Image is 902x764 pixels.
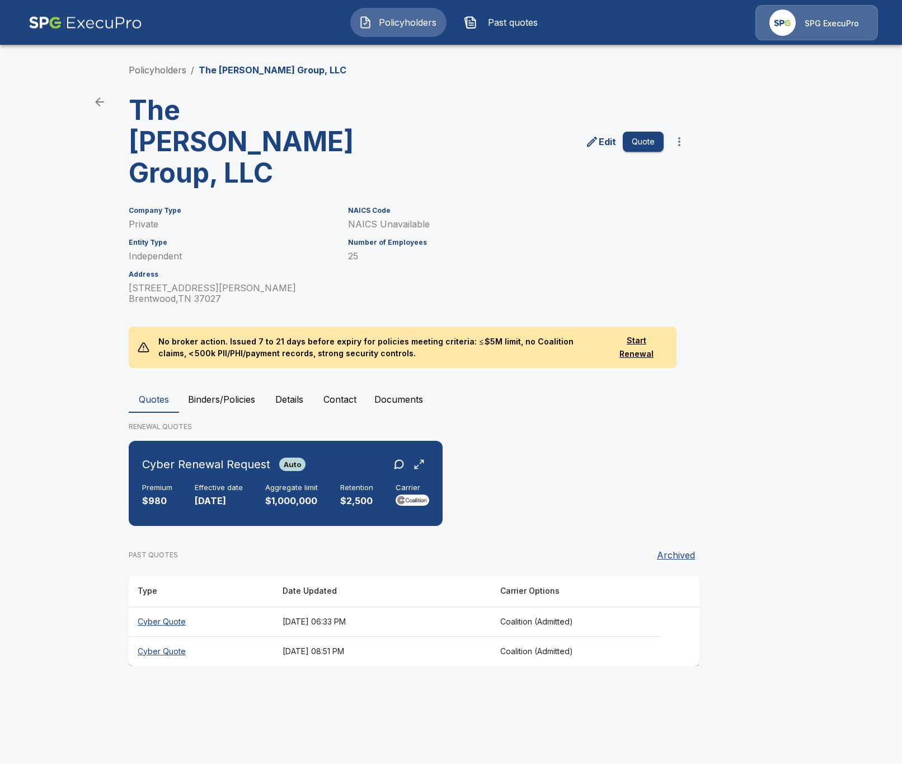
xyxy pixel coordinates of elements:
[129,636,274,666] th: Cyber Quote
[129,550,178,560] p: PAST QUOTES
[365,386,432,413] button: Documents
[129,251,335,262] p: Independent
[599,135,616,148] p: Edit
[396,495,429,506] img: Carrier
[142,455,270,473] h6: Cyber Renewal Request
[340,483,373,492] h6: Retention
[129,422,773,432] p: RENEWAL QUOTES
[129,575,699,666] table: responsive table
[265,483,318,492] h6: Aggregate limit
[265,495,318,507] p: $1,000,000
[623,132,664,152] button: Quote
[350,8,447,37] button: Policyholders IconPolicyholders
[129,386,773,413] div: policyholder tabs
[149,327,605,368] p: No broker action. Issued 7 to 21 days before expiry for policies meeting criteria: ≤ $5M limit, n...
[129,607,274,636] th: Cyber Quote
[264,386,314,413] button: Details
[348,219,664,230] p: NAICS Unavailable
[88,91,111,113] a: back
[129,271,335,278] h6: Address
[396,483,429,492] h6: Carrier
[29,5,142,40] img: AA Logo
[377,16,438,29] span: Policyholders
[274,575,491,607] th: Date Updated
[274,607,491,636] th: [DATE] 06:33 PM
[652,544,699,566] button: Archived
[340,495,373,507] p: $2,500
[348,207,664,215] h6: NAICS Code
[491,636,661,666] th: Coalition (Admitted)
[359,16,372,29] img: Policyholders Icon
[668,131,690,153] button: more
[129,386,179,413] button: Quotes
[491,607,661,636] th: Coalition (Admitted)
[274,636,491,666] th: [DATE] 08:51 PM
[191,63,194,77] li: /
[199,63,346,77] p: The [PERSON_NAME] Group, LLC
[348,239,664,246] h6: Number of Employees
[348,251,664,262] p: 25
[195,495,243,507] p: [DATE]
[129,575,274,607] th: Type
[179,386,264,413] button: Binders/Policies
[142,483,172,492] h6: Premium
[129,239,335,246] h6: Entity Type
[464,16,477,29] img: Past quotes Icon
[314,386,365,413] button: Contact
[129,283,335,304] p: [STREET_ADDRESS][PERSON_NAME] Brentwood , TN 37027
[482,16,543,29] span: Past quotes
[129,95,405,189] h3: The [PERSON_NAME] Group, LLC
[755,5,878,40] a: Agency IconSPG ExecuPro
[805,18,859,29] p: SPG ExecuPro
[279,460,306,469] span: Auto
[142,495,172,507] p: $980
[769,10,796,36] img: Agency Icon
[129,219,335,230] p: Private
[491,575,661,607] th: Carrier Options
[129,64,186,76] a: Policyholders
[195,483,243,492] h6: Effective date
[583,133,618,151] a: edit
[129,207,335,215] h6: Company Type
[455,8,552,37] button: Past quotes IconPast quotes
[129,63,346,77] nav: breadcrumb
[605,330,668,365] button: Start Renewal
